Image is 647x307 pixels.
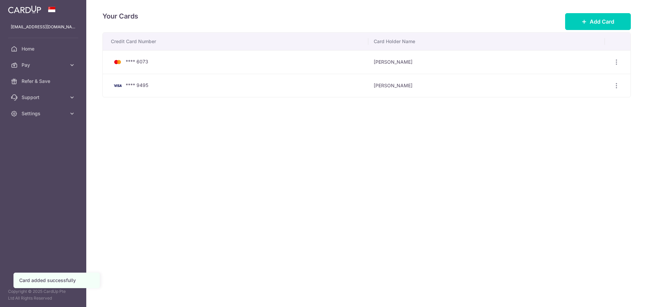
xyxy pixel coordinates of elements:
th: Credit Card Number [103,33,368,50]
th: Card Holder Name [368,33,605,50]
img: Bank Card [111,82,124,90]
td: [PERSON_NAME] [368,50,605,74]
img: CardUp [8,5,41,13]
span: Support [22,94,66,101]
div: Card added successfully [19,277,94,284]
span: Add Card [590,18,614,26]
td: [PERSON_NAME] [368,74,605,97]
iframe: Opens a widget where you can find more information [604,287,640,304]
p: [EMAIL_ADDRESS][DOMAIN_NAME] [11,24,75,30]
span: Pay [22,62,66,68]
span: Settings [22,110,66,117]
span: Home [22,45,66,52]
span: Refer & Save [22,78,66,85]
img: Bank Card [111,58,124,66]
h4: Your Cards [102,11,138,22]
button: Add Card [565,13,631,30]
